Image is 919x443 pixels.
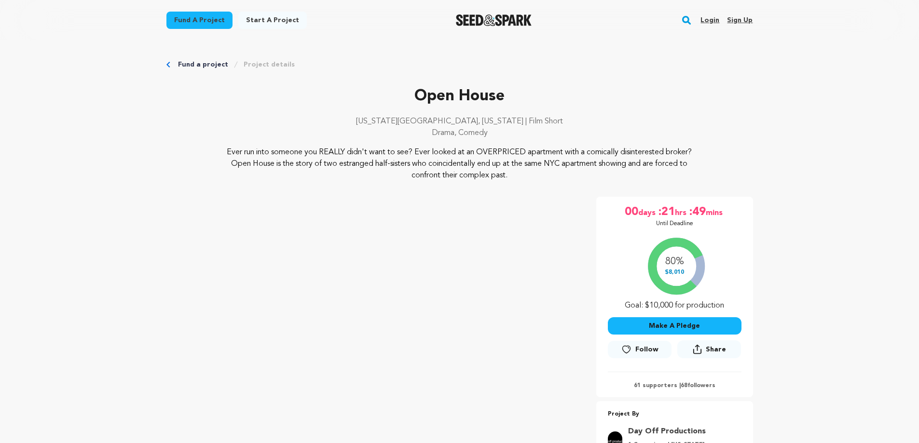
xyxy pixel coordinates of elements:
a: Seed&Spark Homepage [456,14,532,26]
a: Project details [244,60,295,69]
span: :49 [688,204,706,220]
a: Fund a project [166,12,233,29]
span: days [638,204,658,220]
p: Project By [608,409,741,420]
a: Fund a project [178,60,228,69]
div: Breadcrumb [166,60,753,69]
button: Make A Pledge [608,317,741,335]
span: Share [706,345,726,354]
p: Open House [166,85,753,108]
p: Until Deadline [656,220,693,228]
p: [US_STATE][GEOGRAPHIC_DATA], [US_STATE] | Film Short [166,116,753,127]
a: Goto Day Off Productions profile [628,426,736,437]
p: Ever run into someone you REALLY didn't want to see? Ever looked at an OVERPRICED apartment with ... [225,147,694,181]
a: Sign up [727,13,753,28]
a: Start a project [238,12,307,29]
span: Share [677,340,741,362]
p: Drama, Comedy [166,127,753,139]
button: Share [677,340,741,358]
p: 61 supporters | followers [608,382,741,389]
span: 00 [625,204,638,220]
span: mins [706,204,725,220]
span: :21 [658,204,675,220]
span: 68 [681,383,687,389]
span: hrs [675,204,688,220]
img: Seed&Spark Logo Dark Mode [456,14,532,26]
a: Login [700,13,719,28]
span: Follow [635,345,658,354]
a: Follow [608,341,672,358]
